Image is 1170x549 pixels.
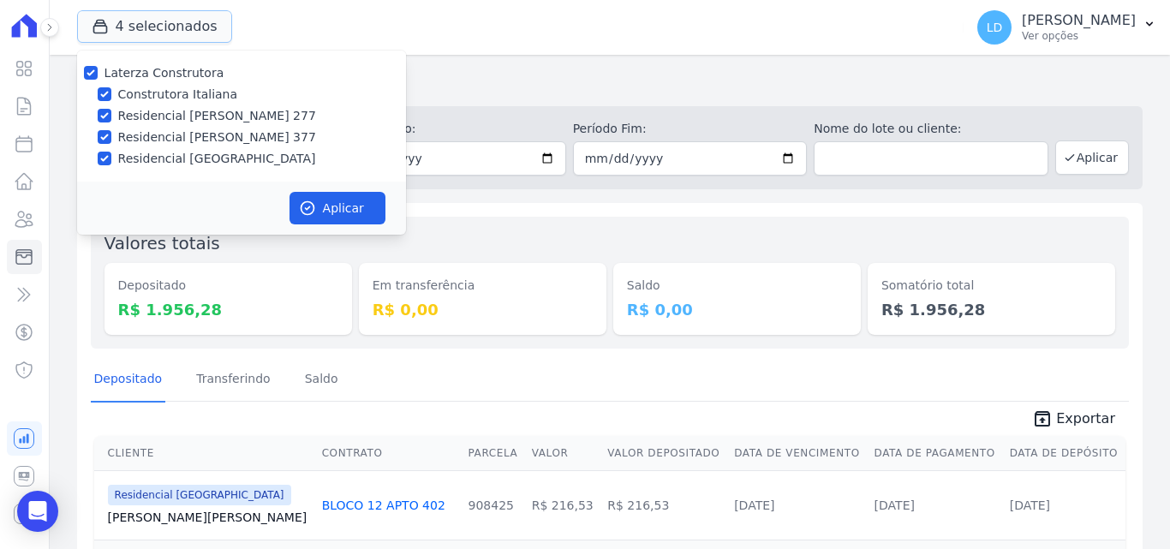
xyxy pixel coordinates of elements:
dt: Somatório total [881,277,1101,295]
p: Ver opções [1022,29,1136,43]
span: Exportar [1056,409,1115,429]
label: Laterza Construtora [104,66,224,80]
label: Residencial [PERSON_NAME] 277 [118,107,316,125]
a: Transferindo [193,358,274,403]
th: Valor Depositado [600,436,727,471]
label: Construtora Italiana [118,86,237,104]
dt: Saldo [627,277,847,295]
a: unarchive Exportar [1018,409,1129,433]
td: R$ 216,53 [600,470,727,540]
label: Período Inicío: [331,120,566,138]
p: [PERSON_NAME] [1022,12,1136,29]
a: Depositado [91,358,166,403]
th: Cliente [94,436,315,471]
a: 908425 [469,498,514,512]
a: Saldo [301,358,342,403]
span: Residencial [GEOGRAPHIC_DATA] [108,485,291,505]
th: Contrato [315,436,462,471]
a: [DATE] [875,498,915,512]
label: Residencial [GEOGRAPHIC_DATA] [118,150,316,168]
a: [PERSON_NAME][PERSON_NAME] [108,509,308,526]
button: Aplicar [290,192,385,224]
button: 4 selecionados [77,10,232,43]
th: Valor [525,436,601,471]
h2: Minha Carteira [77,69,1143,99]
label: Nome do lote ou cliente: [814,120,1048,138]
th: Data de Pagamento [868,436,1003,471]
label: Período Fim: [573,120,808,138]
td: R$ 216,53 [525,470,601,540]
button: Aplicar [1055,140,1129,175]
button: LD [PERSON_NAME] Ver opções [964,3,1170,51]
label: Valores totais [104,233,220,254]
label: Residencial [PERSON_NAME] 377 [118,128,316,146]
span: LD [987,21,1003,33]
th: Parcela [462,436,525,471]
div: Open Intercom Messenger [17,491,58,532]
a: BLOCO 12 APTO 402 [322,498,445,512]
a: [DATE] [1010,498,1050,512]
dt: Depositado [118,277,338,295]
a: [DATE] [734,498,774,512]
dd: R$ 0,00 [627,298,847,321]
th: Data de Depósito [1003,436,1125,471]
th: Data de Vencimento [727,436,867,471]
i: unarchive [1032,409,1053,429]
dd: R$ 0,00 [373,298,593,321]
dd: R$ 1.956,28 [881,298,1101,321]
dd: R$ 1.956,28 [118,298,338,321]
dt: Em transferência [373,277,593,295]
